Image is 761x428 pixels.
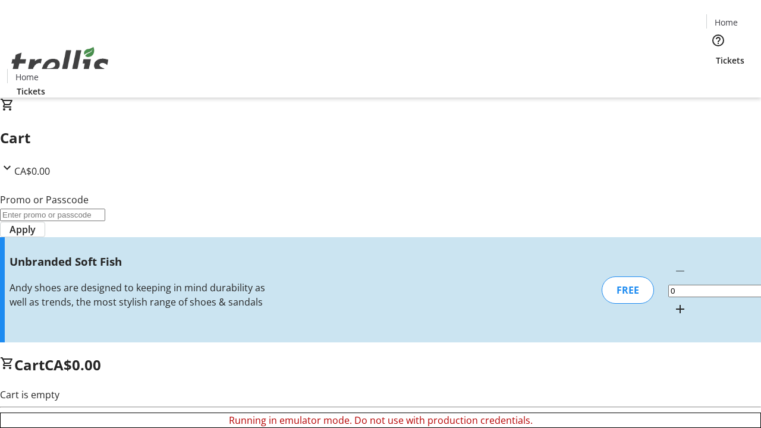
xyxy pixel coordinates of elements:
[668,297,692,321] button: Increment by one
[7,34,113,93] img: Orient E2E Organization KGk6gSvObC's Logo
[10,253,269,270] h3: Unbranded Soft Fish
[715,16,738,29] span: Home
[706,29,730,52] button: Help
[45,355,101,374] span: CA$0.00
[707,16,745,29] a: Home
[17,85,45,97] span: Tickets
[706,54,754,67] a: Tickets
[15,71,39,83] span: Home
[602,276,654,304] div: FREE
[10,222,36,237] span: Apply
[10,281,269,309] div: Andy shoes are designed to keeping in mind durability as well as trends, the most stylish range o...
[8,71,46,83] a: Home
[716,54,744,67] span: Tickets
[7,85,55,97] a: Tickets
[14,165,50,178] span: CA$0.00
[706,67,730,90] button: Cart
